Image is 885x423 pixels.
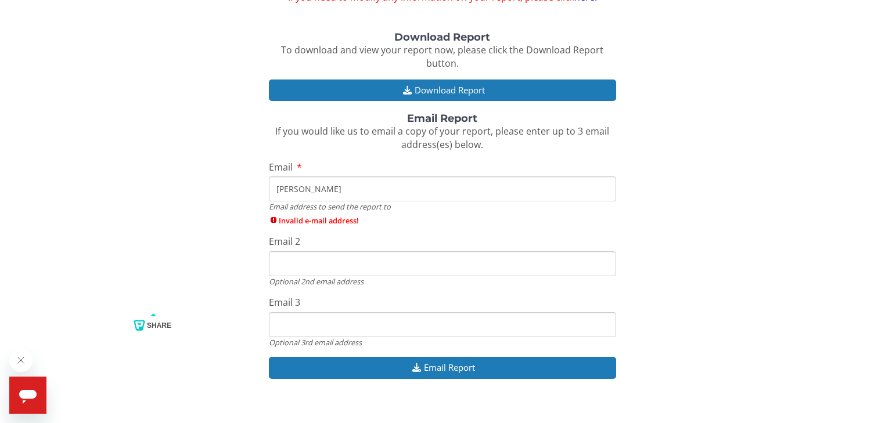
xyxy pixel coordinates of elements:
span: Email [269,161,293,173]
div: Optional 2nd email address [269,276,616,287]
button: Email Report [269,357,616,378]
span: To download and view your report now, please click the Download Report button. [281,44,603,70]
span: Email 3 [269,296,300,309]
span: Invalid e-mail address! [269,215,616,226]
strong: Download Report [394,31,490,44]
strong: Email Report [407,112,477,125]
span: If you would like us to email a copy of your report, please enter up to 3 email address(es) below. [275,125,609,151]
div: Optional 3rd email address [269,337,616,348]
button: Download Report [269,79,616,101]
div: Email address to send the report to [269,201,616,212]
div: share [147,321,171,331]
span: Help [7,8,26,17]
iframe: Button to launch messaging window [9,377,46,414]
span: Email 2 [269,235,300,248]
iframe: Close message [9,349,33,372]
